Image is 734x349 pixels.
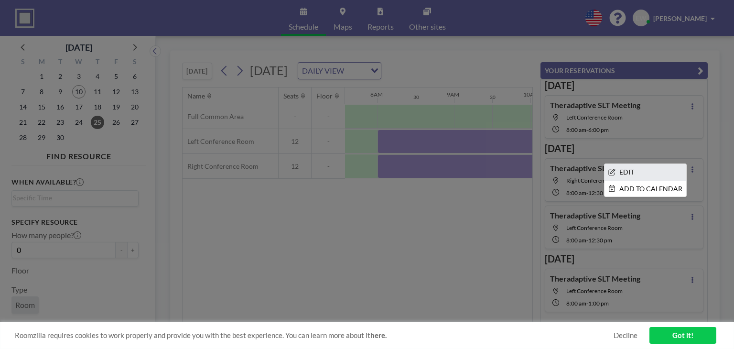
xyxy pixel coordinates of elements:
a: here. [370,331,387,339]
li: ADD TO CALENDAR [604,181,686,197]
li: EDIT [604,164,686,180]
a: Got it! [649,327,716,344]
span: Roomzilla requires cookies to work properly and provide you with the best experience. You can lea... [15,331,614,340]
a: Decline [614,331,637,340]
